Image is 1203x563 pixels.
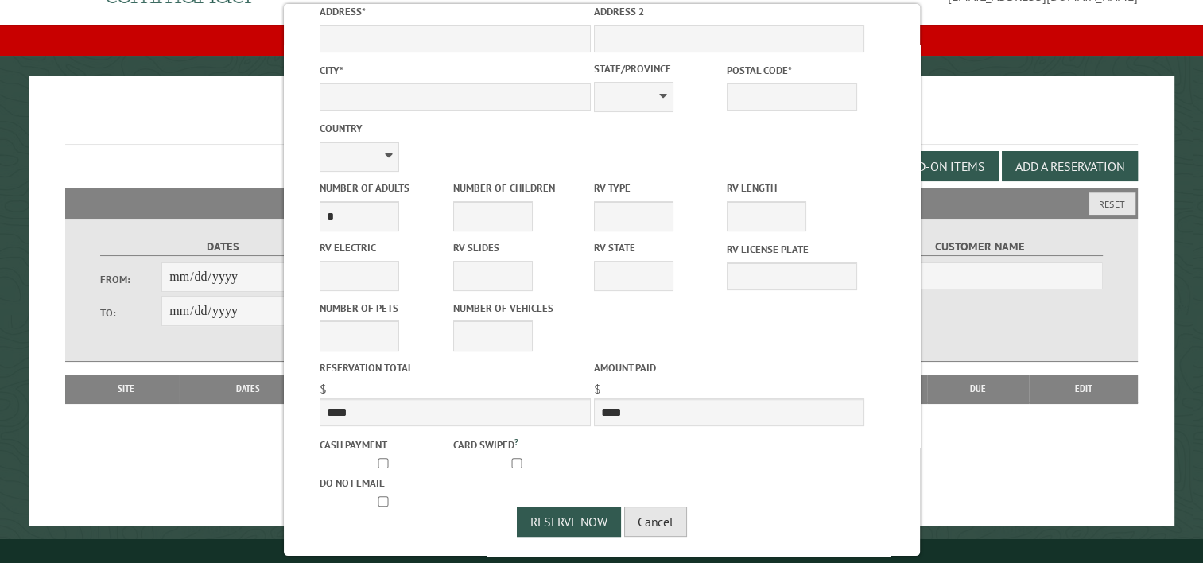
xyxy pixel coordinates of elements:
label: Number of Pets [320,301,449,316]
label: From: [100,272,162,287]
span: $ [593,381,600,397]
h2: Filters [65,188,1138,218]
button: Reset [1089,192,1135,215]
label: Customer Name [856,238,1104,256]
label: Reservation Total [320,360,590,375]
th: Edit [1029,375,1138,403]
label: RV State [593,240,723,255]
label: Number of Adults [320,181,449,196]
label: RV Length [727,181,856,196]
label: Card swiped [452,435,582,452]
label: RV License Plate [727,242,856,257]
button: Reserve Now [517,507,621,537]
label: RV Type [593,181,723,196]
label: To: [100,305,162,320]
h1: Reservations [65,101,1138,145]
th: Site [73,375,179,403]
button: Cancel [624,507,687,537]
label: State/Province [593,61,723,76]
label: RV Electric [320,240,449,255]
label: Amount paid [593,360,863,375]
label: Address 2 [593,4,863,19]
label: RV Slides [452,240,582,255]
label: Country [320,121,590,136]
label: Dates [100,238,347,256]
th: Dates [179,375,317,403]
label: City [320,63,590,78]
span: $ [320,381,327,397]
label: Postal Code [727,63,856,78]
label: Do not email [320,476,449,491]
a: ? [514,436,518,447]
label: Number of Children [452,181,582,196]
button: Add a Reservation [1002,151,1138,181]
label: Cash payment [320,437,449,452]
label: Address [320,4,590,19]
button: Edit Add-on Items [862,151,999,181]
label: Number of Vehicles [452,301,582,316]
th: Due [927,375,1029,403]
